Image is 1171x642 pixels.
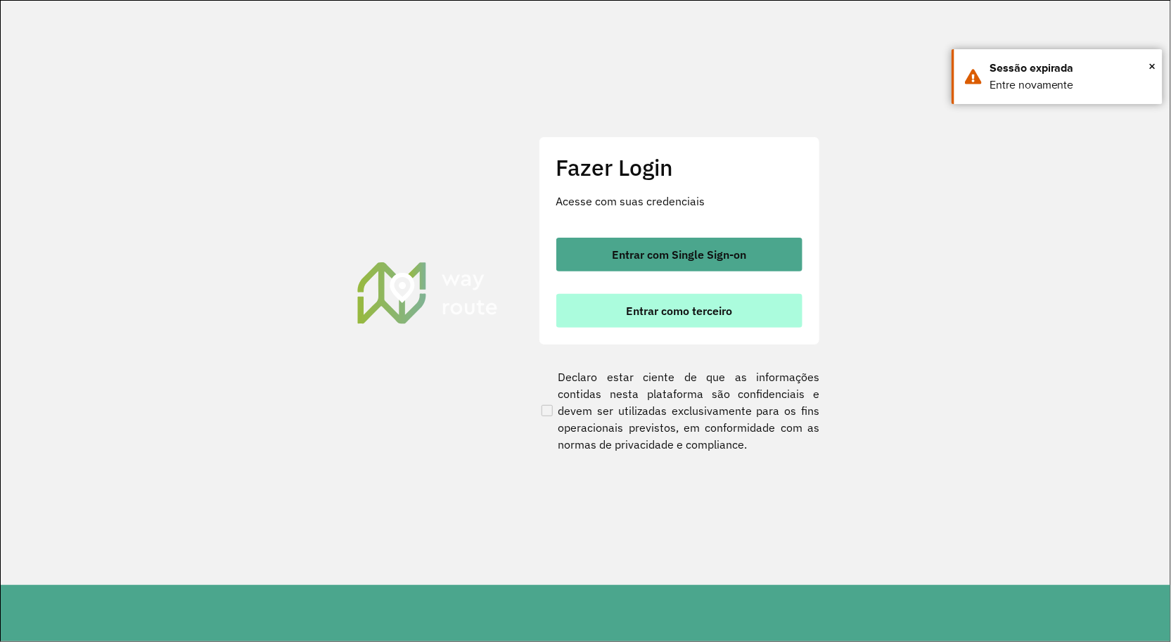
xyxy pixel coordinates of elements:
div: Entre novamente [990,77,1152,94]
button: button [556,238,802,271]
span: Entrar como terceiro [626,305,732,316]
h2: Fazer Login [556,154,802,181]
button: Close [1149,56,1156,77]
div: Sessão expirada [990,60,1152,77]
button: button [556,294,802,328]
p: Acesse com suas credenciais [556,193,802,210]
span: Entrar com Single Sign-on [612,249,746,260]
img: Roteirizador AmbevTech [355,260,500,325]
span: × [1149,56,1156,77]
label: Declaro estar ciente de que as informações contidas nesta plataforma são confidenciais e devem se... [539,368,820,453]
